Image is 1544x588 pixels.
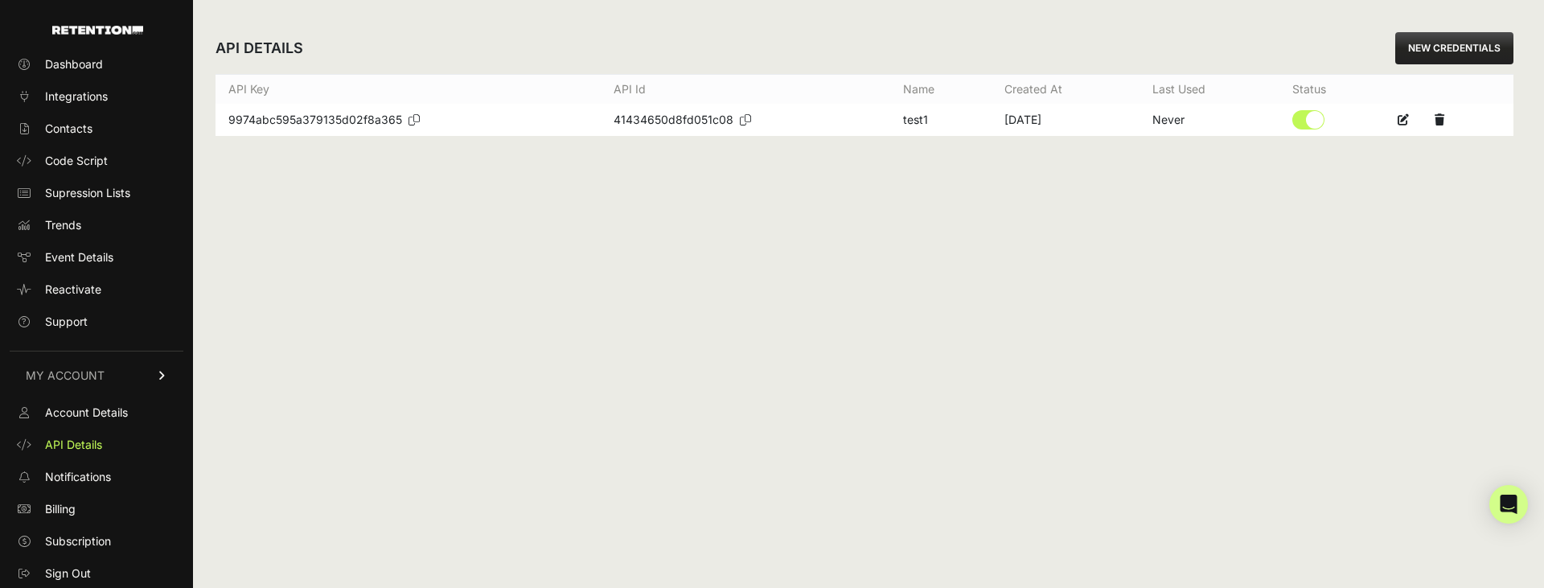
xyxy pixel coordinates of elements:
span: Sign Out [45,565,91,582]
a: Dashboard [10,51,183,77]
td: [DATE] [992,104,1140,136]
a: Contacts [10,116,183,142]
a: Reactivate [10,277,183,302]
span: Code Script [45,153,108,169]
img: Retention.com [52,26,143,35]
a: MY ACCOUNT [10,351,183,400]
th: API Id [601,75,890,105]
a: Support [10,309,183,335]
span: MY ACCOUNT [26,368,105,384]
a: Copy Key to clipboard. [409,113,420,126]
span: Support [45,314,88,330]
span: Notifications [45,469,111,485]
span: Billing [45,501,76,517]
span: API Details [45,437,102,453]
th: Name [890,75,992,105]
a: NEW CREDENTIALS [1395,32,1513,64]
a: Code Script [10,148,183,174]
span: Account Details [45,405,128,421]
th: API Key [216,75,601,105]
div: Open Intercom Messenger [1489,485,1528,524]
a: Copy ID to clipboard. [740,113,751,126]
span: Event Details [45,249,113,265]
th: Last used [1140,75,1279,105]
td: 41434650d8fd051c08 [601,104,890,136]
a: Subscription [10,528,183,554]
span: Contacts [45,121,92,137]
span: Subscription [45,533,111,549]
a: Event Details [10,245,183,270]
th: Status [1279,75,1385,105]
a: Integrations [10,84,183,109]
a: Supression Lists [10,180,183,206]
span: Dashboard [45,56,103,72]
a: Sign Out [10,561,183,586]
a: API Details [10,432,183,458]
span: Integrations [45,88,108,105]
th: Created at [992,75,1140,105]
a: Billing [10,496,183,522]
td: Never [1140,104,1279,136]
span: Trends [45,217,81,233]
td: 9974abc595a379135d02f8a365 [216,104,601,136]
td: test1 [890,104,992,136]
span: Supression Lists [45,185,130,201]
span: Reactivate [45,282,101,298]
a: Account Details [10,400,183,426]
a: Trends [10,212,183,238]
h2: API DETAILS [216,37,303,60]
a: Notifications [10,464,183,490]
